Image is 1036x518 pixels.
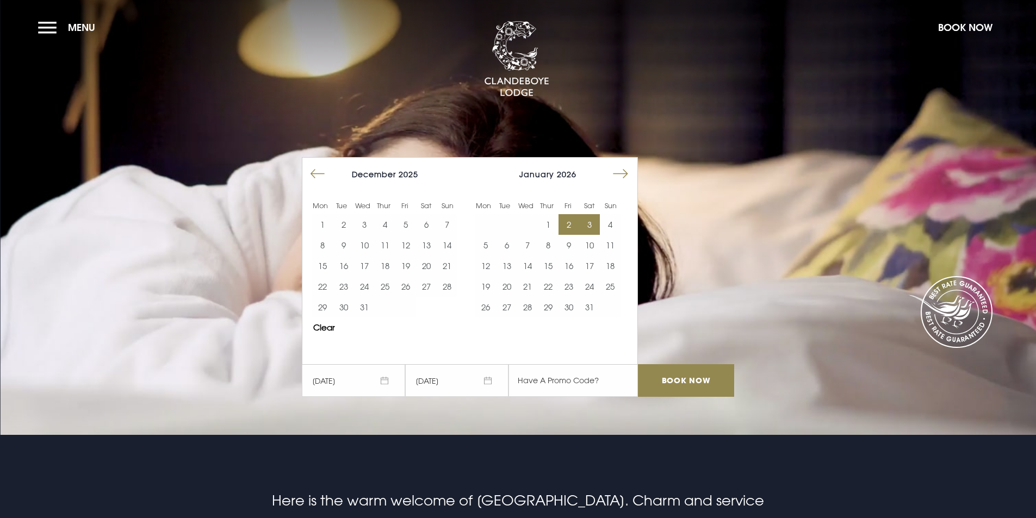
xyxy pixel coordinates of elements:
td: Choose Thursday, December 18, 2025 as your end date. [375,255,395,276]
td: Choose Wednesday, December 10, 2025 as your end date. [354,235,375,255]
td: Choose Wednesday, January 14, 2026 as your end date. [517,255,538,276]
td: Choose Sunday, January 25, 2026 as your end date. [600,276,621,297]
button: 16 [333,255,353,276]
button: 3 [579,214,600,235]
button: 23 [559,276,579,297]
button: 5 [475,235,496,255]
button: 24 [579,276,600,297]
button: 31 [579,297,600,317]
button: 8 [312,235,333,255]
td: Choose Thursday, December 4, 2025 as your end date. [375,214,395,235]
button: 27 [416,276,437,297]
td: Choose Monday, December 29, 2025 as your end date. [312,297,333,317]
img: Clandeboye Lodge [484,21,549,97]
td: Choose Saturday, January 31, 2026 as your end date. [579,297,600,317]
button: 31 [354,297,375,317]
td: Choose Thursday, January 22, 2026 as your end date. [538,276,559,297]
button: 23 [333,276,353,297]
td: Choose Friday, January 16, 2026 as your end date. [559,255,579,276]
button: 4 [600,214,621,235]
td: Choose Saturday, January 17, 2026 as your end date. [579,255,600,276]
button: 2 [559,214,579,235]
td: Choose Thursday, January 15, 2026 as your end date. [538,255,559,276]
button: 7 [437,214,457,235]
button: 14 [437,235,457,255]
td: Choose Thursday, December 25, 2025 as your end date. [375,276,395,297]
button: 25 [600,276,621,297]
span: [DATE] [405,364,508,397]
td: Choose Tuesday, December 23, 2025 as your end date. [333,276,353,297]
button: Move forward to switch to the next month. [610,164,631,184]
button: 7 [517,235,538,255]
td: Choose Saturday, January 3, 2026 as your end date. [579,214,600,235]
td: Choose Sunday, December 7, 2025 as your end date. [437,214,457,235]
span: 2025 [399,170,418,179]
td: Choose Sunday, December 28, 2025 as your end date. [437,276,457,297]
td: Choose Saturday, December 13, 2025 as your end date. [416,235,437,255]
button: 27 [496,297,517,317]
button: 21 [517,276,538,297]
td: Choose Wednesday, January 21, 2026 as your end date. [517,276,538,297]
button: 30 [333,297,353,317]
td: Choose Monday, December 15, 2025 as your end date. [312,255,333,276]
td: Choose Tuesday, January 20, 2026 as your end date. [496,276,517,297]
td: Choose Monday, December 22, 2025 as your end date. [312,276,333,297]
button: 18 [375,255,395,276]
td: Choose Saturday, January 10, 2026 as your end date. [579,235,600,255]
td: Choose Sunday, December 14, 2025 as your end date. [437,235,457,255]
td: Choose Sunday, January 4, 2026 as your end date. [600,214,621,235]
span: [DATE] [302,364,405,397]
td: Choose Friday, December 26, 2025 as your end date. [395,276,416,297]
button: 5 [395,214,416,235]
td: Choose Wednesday, January 7, 2026 as your end date. [517,235,538,255]
td: Choose Tuesday, January 6, 2026 as your end date. [496,235,517,255]
td: Choose Monday, January 5, 2026 as your end date. [475,235,496,255]
td: Choose Friday, December 12, 2025 as your end date. [395,235,416,255]
button: Menu [38,16,101,39]
button: Move backward to switch to the previous month. [307,164,328,184]
button: 15 [538,255,559,276]
td: Choose Sunday, January 18, 2026 as your end date. [600,255,621,276]
td: Choose Friday, December 19, 2025 as your end date. [395,255,416,276]
span: January [519,170,554,179]
button: 9 [333,235,353,255]
button: 13 [496,255,517,276]
button: 29 [538,297,559,317]
td: Choose Saturday, December 6, 2025 as your end date. [416,214,437,235]
button: Book Now [933,16,998,39]
td: Choose Tuesday, December 9, 2025 as your end date. [333,235,353,255]
span: Menu [68,21,95,34]
button: 2 [333,214,353,235]
span: December [352,170,396,179]
button: 17 [579,255,600,276]
button: 12 [475,255,496,276]
button: 28 [437,276,457,297]
button: 30 [559,297,579,317]
button: 11 [600,235,621,255]
td: Choose Friday, January 30, 2026 as your end date. [559,297,579,317]
td: Selected. Friday, January 2, 2026 [559,214,579,235]
button: 14 [517,255,538,276]
td: Choose Tuesday, January 13, 2026 as your end date. [496,255,517,276]
td: Choose Sunday, December 21, 2025 as your end date. [437,255,457,276]
td: Choose Tuesday, December 30, 2025 as your end date. [333,297,353,317]
td: Choose Thursday, December 11, 2025 as your end date. [375,235,395,255]
button: 21 [437,255,457,276]
td: Choose Tuesday, January 27, 2026 as your end date. [496,297,517,317]
td: Choose Saturday, January 24, 2026 as your end date. [579,276,600,297]
td: Choose Friday, January 23, 2026 as your end date. [559,276,579,297]
span: 2026 [557,170,576,179]
button: 15 [312,255,333,276]
td: Choose Wednesday, December 17, 2025 as your end date. [354,255,375,276]
td: Choose Saturday, December 27, 2025 as your end date. [416,276,437,297]
button: 6 [496,235,517,255]
button: 22 [538,276,559,297]
button: 13 [416,235,437,255]
button: 29 [312,297,333,317]
button: 6 [416,214,437,235]
td: Choose Wednesday, December 24, 2025 as your end date. [354,276,375,297]
td: Choose Friday, January 9, 2026 as your end date. [559,235,579,255]
td: Choose Monday, January 26, 2026 as your end date. [475,297,496,317]
button: 4 [375,214,395,235]
td: Choose Tuesday, December 2, 2025 as your end date. [333,214,353,235]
